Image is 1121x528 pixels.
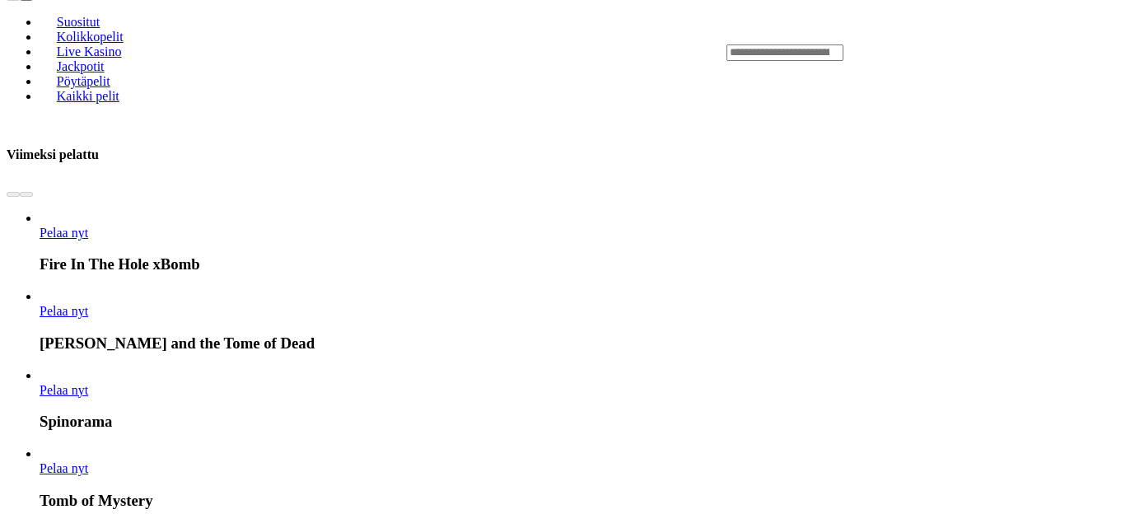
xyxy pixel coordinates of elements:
span: Pelaa nyt [40,304,88,318]
span: Kolikkopelit [50,30,130,44]
span: Pelaa nyt [40,383,88,397]
h3: Viimeksi pelattu [7,147,99,162]
button: next slide [20,192,33,197]
span: Kaikki pelit [50,89,126,103]
a: Suositut [40,10,117,35]
a: Live Kasino [40,40,138,64]
span: Pöytäpelit [50,74,117,88]
a: Kolikkopelit [40,25,140,49]
span: Pelaa nyt [40,461,88,475]
button: prev slide [7,192,20,197]
span: Pelaa nyt [40,226,88,240]
a: Tomb of Mystery [40,461,88,475]
a: Rich Wilde and the Tome of Dead [40,304,88,318]
a: Fire In The Hole xBomb [40,226,88,240]
input: Search [726,44,843,61]
span: Jackpotit [50,59,111,73]
span: Live Kasino [50,44,128,58]
span: Suositut [50,15,106,29]
a: Jackpotit [40,54,121,79]
a: Spinorama [40,383,88,397]
a: Pöytäpelit [40,69,127,94]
